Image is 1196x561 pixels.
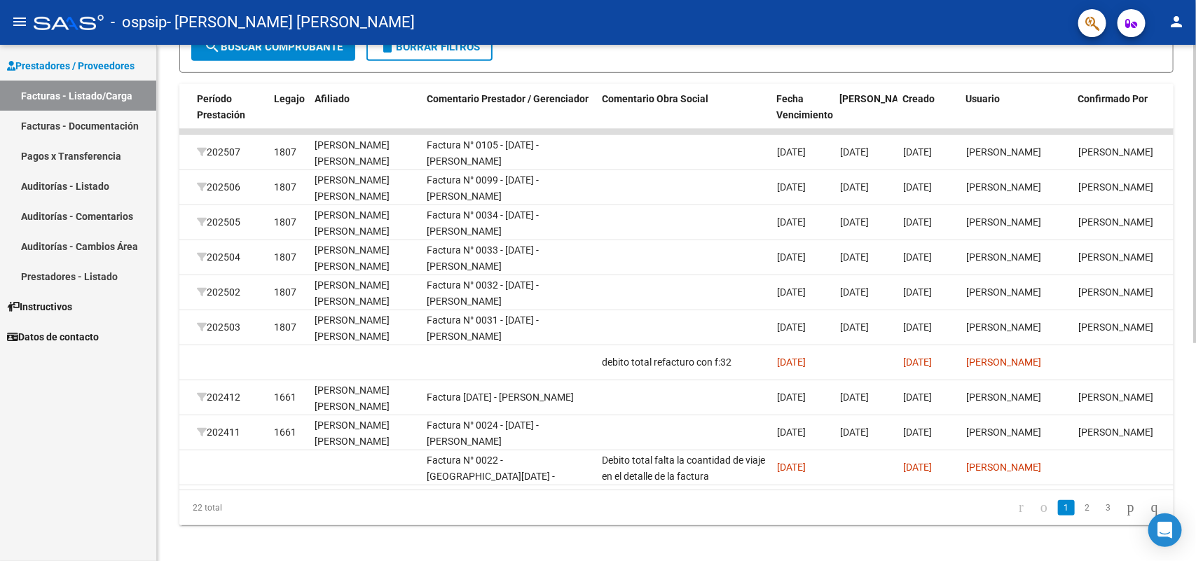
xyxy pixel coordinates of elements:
[191,84,268,146] datatable-header-cell: Período Prestación
[903,356,932,368] span: [DATE]
[427,139,539,167] span: Factura N° 0105 - [DATE] - [PERSON_NAME]
[315,93,350,104] span: Afiliado
[167,7,415,38] span: - [PERSON_NAME] [PERSON_NAME]
[111,7,167,38] span: - ospsip
[1078,286,1153,298] span: [PERSON_NAME]
[421,84,596,146] datatable-header-cell: Comentario Prestador / Gerenciador
[204,38,221,55] mat-icon: search
[274,424,296,441] div: 1661
[1058,500,1075,515] a: 1
[1100,500,1117,515] a: 3
[961,84,1073,146] datatable-header-cell: Usuario
[204,41,343,53] span: Buscar Comprobante
[274,389,296,406] div: 1661
[1121,500,1141,515] a: go to next page
[777,146,806,158] span: [DATE]
[1077,496,1098,520] li: page 2
[1078,321,1153,333] span: [PERSON_NAME]
[11,13,28,30] mat-icon: menu
[1078,251,1153,263] span: [PERSON_NAME]
[427,392,574,403] span: Factura [DATE] - [PERSON_NAME]
[427,209,539,237] span: Factura N° 0034 - [DATE] - [PERSON_NAME]
[966,462,1041,473] span: [PERSON_NAME]
[834,84,898,146] datatable-header-cell: Fecha Confimado
[274,179,296,195] div: 1807
[1034,500,1054,515] a: go to previous page
[1056,496,1077,520] li: page 1
[315,137,415,185] div: [PERSON_NAME] [PERSON_NAME] 20585132668
[840,251,869,263] span: [DATE]
[840,93,916,104] span: [PERSON_NAME]
[1078,392,1153,403] span: [PERSON_NAME]
[777,321,806,333] span: [DATE]
[1078,146,1153,158] span: [PERSON_NAME]
[777,427,806,438] span: [DATE]
[315,312,415,360] div: [PERSON_NAME] [PERSON_NAME] 20585132668
[777,93,834,120] span: Fecha Vencimiento
[427,93,589,104] span: Comentario Prestador / Gerenciador
[191,33,355,61] button: Buscar Comprobante
[903,427,932,438] span: [DATE]
[315,242,415,290] div: [PERSON_NAME] [PERSON_NAME] 20585132668
[197,216,240,228] span: 202505
[197,286,240,298] span: 202502
[840,427,869,438] span: [DATE]
[7,299,72,314] span: Instructivos
[840,146,869,158] span: [DATE]
[903,392,932,403] span: [DATE]
[1078,216,1153,228] span: [PERSON_NAME]
[274,214,296,230] div: 1807
[427,279,539,307] span: Factura N° 0032 - [DATE] - [PERSON_NAME]
[1079,500,1096,515] a: 2
[379,38,396,55] mat-icon: delete
[7,329,99,345] span: Datos de contacto
[427,174,539,202] span: Factura N° 0099 - [DATE] - [PERSON_NAME]
[274,249,296,265] div: 1807
[274,93,305,104] span: Legajo
[179,490,376,525] div: 22 total
[903,462,932,473] span: [DATE]
[1148,513,1182,547] div: Open Intercom Messenger
[427,244,539,272] span: Factura N° 0033 - [DATE] - [PERSON_NAME]
[197,251,240,263] span: 202504
[274,319,296,335] div: 1807
[1078,427,1153,438] span: [PERSON_NAME]
[903,146,932,158] span: [DATE]
[840,321,869,333] span: [DATE]
[197,146,240,158] span: 202507
[315,277,415,325] div: [PERSON_NAME] [PERSON_NAME] 20585132668
[966,251,1041,263] span: [PERSON_NAME]
[7,58,135,74] span: Prestadores / Proveedores
[966,181,1041,193] span: [PERSON_NAME]
[602,356,731,368] span: debito total refacturo con f:32
[777,286,806,298] span: [DATE]
[966,427,1041,438] span: [PERSON_NAME]
[366,33,493,61] button: Borrar Filtros
[1145,500,1164,515] a: go to last page
[903,93,935,104] span: Creado
[315,417,415,465] div: [PERSON_NAME] [PERSON_NAME] 20585132668
[197,321,240,333] span: 202503
[966,321,1041,333] span: [PERSON_NAME]
[427,455,555,498] span: Factura N° 0022 - [GEOGRAPHIC_DATA][DATE] - [PERSON_NAME]
[602,93,708,104] span: Comentario Obra Social
[274,284,296,300] div: 1807
[1012,500,1030,515] a: go to first page
[777,181,806,193] span: [DATE]
[602,455,765,482] span: Debito total falta la coantidad de viaje en el detalle de la factura
[771,84,834,146] datatable-header-cell: Fecha Vencimiento
[903,181,932,193] span: [DATE]
[197,392,240,403] span: 202412
[966,392,1041,403] span: [PERSON_NAME]
[315,207,415,255] div: [PERSON_NAME] [PERSON_NAME] 20585132668
[966,356,1041,368] span: [PERSON_NAME]
[379,41,480,53] span: Borrar Filtros
[197,181,240,193] span: 202506
[309,84,421,146] datatable-header-cell: Afiliado
[427,314,539,342] span: Factura N° 0031 - [DATE] - [PERSON_NAME]
[840,216,869,228] span: [DATE]
[197,427,240,438] span: 202411
[903,216,932,228] span: [DATE]
[840,286,869,298] span: [DATE]
[1073,84,1185,146] datatable-header-cell: Confirmado Por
